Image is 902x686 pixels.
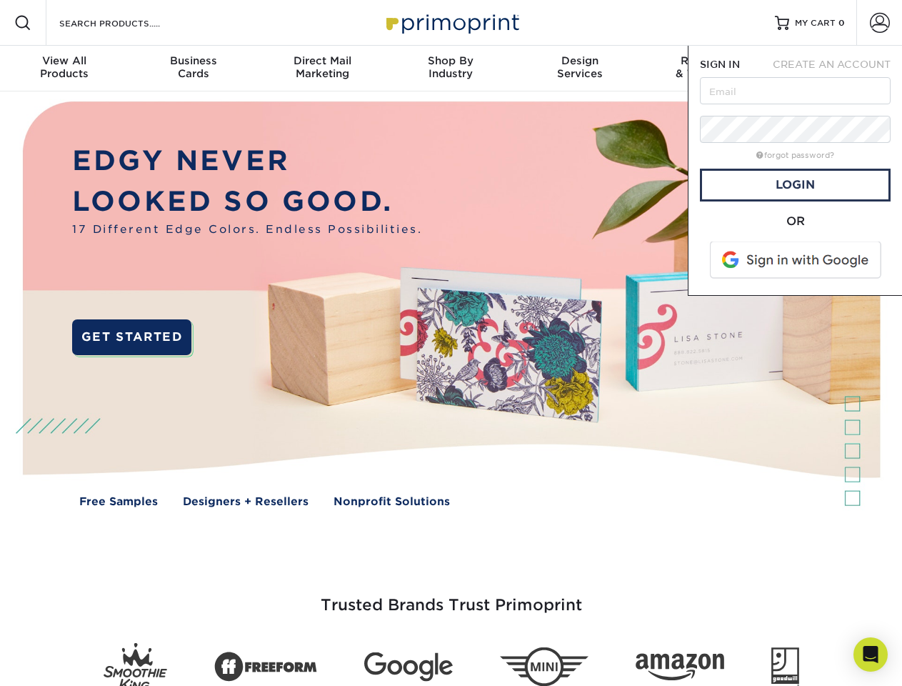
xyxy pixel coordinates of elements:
a: forgot password? [756,151,834,160]
div: OR [700,213,891,230]
a: Designers + Resellers [183,494,309,510]
div: Marketing [258,54,386,80]
p: LOOKED SO GOOD. [72,182,422,222]
span: Business [129,54,257,67]
div: Services [516,54,644,80]
span: 17 Different Edge Colors. Endless Possibilities. [72,222,422,238]
a: Direct MailMarketing [258,46,386,91]
a: DesignServices [516,46,644,91]
div: & Templates [644,54,773,80]
span: 0 [838,18,845,28]
span: MY CART [795,17,836,29]
input: Email [700,77,891,104]
img: Amazon [636,654,724,681]
a: Nonprofit Solutions [334,494,450,510]
span: Direct Mail [258,54,386,67]
span: CREATE AN ACCOUNT [773,59,891,70]
div: Open Intercom Messenger [853,637,888,672]
a: Free Samples [79,494,158,510]
p: EDGY NEVER [72,141,422,182]
h3: Trusted Brands Trust Primoprint [34,562,869,632]
a: Shop ByIndustry [386,46,515,91]
img: Google [364,652,453,682]
div: Industry [386,54,515,80]
div: Cards [129,54,257,80]
img: Goodwill [771,647,799,686]
a: Login [700,169,891,202]
input: SEARCH PRODUCTS..... [58,14,197,31]
span: Resources [644,54,773,67]
span: SIGN IN [700,59,740,70]
span: Design [516,54,644,67]
a: Resources& Templates [644,46,773,91]
span: Shop By [386,54,515,67]
a: BusinessCards [129,46,257,91]
iframe: Google Customer Reviews [4,642,121,681]
a: GET STARTED [72,319,191,355]
img: Primoprint [380,7,523,38]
